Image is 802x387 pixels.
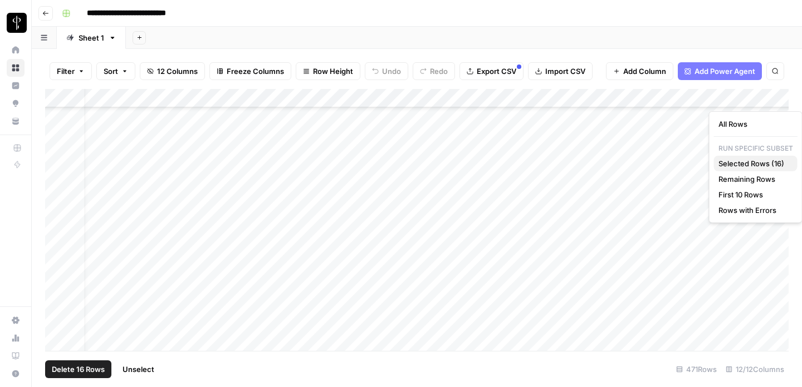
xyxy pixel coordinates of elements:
span: Row Height [313,66,353,77]
span: Export CSV [477,66,516,77]
button: Workspace: LP Production Workloads [7,9,25,37]
button: Export CSV [459,62,524,80]
button: Add Power Agent [678,62,762,80]
span: All Rows [718,118,789,130]
span: Add Column [623,66,666,77]
a: Home [7,41,25,59]
button: Freeze Columns [209,62,291,80]
a: Sheet 1 [57,27,126,49]
span: Unselect [123,364,154,375]
button: Sort [96,62,135,80]
button: Import CSV [528,62,593,80]
span: Rows with Errors [718,205,789,216]
a: Settings [7,311,25,329]
a: Your Data [7,112,25,130]
img: LP Production Workloads Logo [7,13,27,33]
span: Filter [57,66,75,77]
a: Opportunities [7,95,25,112]
button: Undo [365,62,408,80]
div: 471 Rows [672,360,721,378]
button: Unselect [116,360,161,378]
a: Insights [7,77,25,95]
div: 12/12 Columns [721,360,789,378]
button: 12 Columns [140,62,205,80]
button: Row Height [296,62,360,80]
a: Usage [7,329,25,347]
span: Undo [382,66,401,77]
div: Sheet 1 [79,32,104,43]
button: Filter [50,62,92,80]
span: Sort [104,66,118,77]
span: Delete 16 Rows [52,364,105,375]
span: Redo [430,66,448,77]
button: Delete 16 Rows [45,360,111,378]
button: Help + Support [7,365,25,383]
span: Selected Rows (16) [718,158,789,169]
button: Add Column [606,62,673,80]
span: Add Power Agent [695,66,755,77]
a: Learning Hub [7,347,25,365]
span: Remaining Rows [718,173,789,185]
p: Run Specific Subset [714,141,798,156]
span: First 10 Rows [718,189,789,200]
span: 12 Columns [157,66,198,77]
span: Freeze Columns [227,66,284,77]
button: Redo [413,62,455,80]
span: Import CSV [545,66,585,77]
a: Browse [7,59,25,77]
